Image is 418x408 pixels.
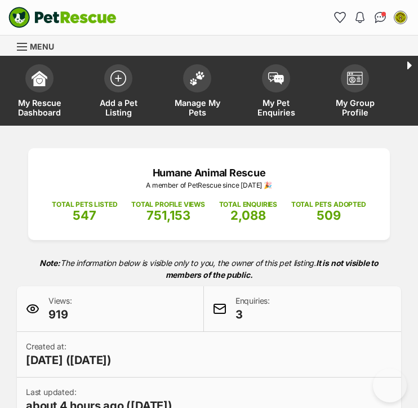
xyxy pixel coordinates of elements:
[48,295,72,322] p: Views:
[93,98,144,117] span: Add a Pet Listing
[48,307,72,322] span: 919
[189,71,205,86] img: manage-my-pets-icon-02211641906a0b7f246fdf0571729dbe1e7629f14944591b6c1af311fb30b64b.svg
[237,59,315,126] a: My Pet Enquiries
[26,341,112,368] p: Created at:
[30,42,54,51] span: Menu
[251,98,301,117] span: My Pet Enquiries
[52,199,117,210] p: TOTAL PETS LISTED
[373,369,407,402] iframe: Help Scout Beacon - Open
[79,59,158,126] a: Add a Pet Listing
[351,8,369,26] button: Notifications
[371,8,389,26] a: Conversations
[331,8,410,26] ul: Account quick links
[268,72,284,85] img: pet-enquiries-icon-7e3ad2cf08bfb03b45e93fb7055b45f3efa6380592205ae92323e6603595dc1f.svg
[158,59,237,126] a: Manage My Pets
[26,352,112,368] span: [DATE] ([DATE])
[392,8,410,26] button: My account
[331,8,349,26] a: Favourites
[110,70,126,86] img: add-pet-listing-icon-0afa8454b4691262ce3f59096e99ab1cd57d4a30225e0717b998d2c9b9846f56.svg
[375,12,386,23] img: chat-41dd97257d64d25036548639549fe6c8038ab92f7586957e7f3b1b290dea8141.svg
[73,208,96,223] span: 547
[347,72,363,85] img: group-profile-icon-3fa3cf56718a62981997c0bc7e787c4b2cf8bcc04b72c1350f741eb67cf2f40e.svg
[395,12,406,23] img: Luise Verhoeven profile pic
[315,59,394,126] a: My Group Profile
[32,70,47,86] img: dashboard-icon-eb2f2d2d3e046f16d808141f083e7271f6b2e854fb5c12c21221c1fb7104beca.svg
[235,307,270,322] span: 3
[8,7,117,28] a: PetRescue
[355,12,364,23] img: notifications-46538b983faf8c2785f20acdc204bb7945ddae34d4c08c2a6579f10ce5e182be.svg
[291,199,366,210] p: TOTAL PETS ADOPTED
[172,98,223,117] span: Manage My Pets
[317,208,341,223] span: 509
[230,208,266,223] span: 2,088
[45,165,373,180] p: Humane Animal Rescue
[166,258,379,280] strong: It is not visible to members of the public.
[146,208,190,223] span: 751,153
[131,199,205,210] p: TOTAL PROFILE VIEWS
[14,98,65,117] span: My Rescue Dashboard
[39,258,60,268] strong: Note:
[17,251,401,286] p: The information below is visible only to you, the owner of this pet listing.
[235,295,270,322] p: Enquiries:
[45,180,373,190] p: A member of PetRescue since [DATE] 🎉
[17,36,62,56] a: Menu
[219,199,277,210] p: TOTAL ENQUIRIES
[330,98,380,117] span: My Group Profile
[8,7,117,28] img: logo-cat-932fe2b9b8326f06289b0f2fb663e598f794de774fb13d1741a6617ecf9a85b4.svg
